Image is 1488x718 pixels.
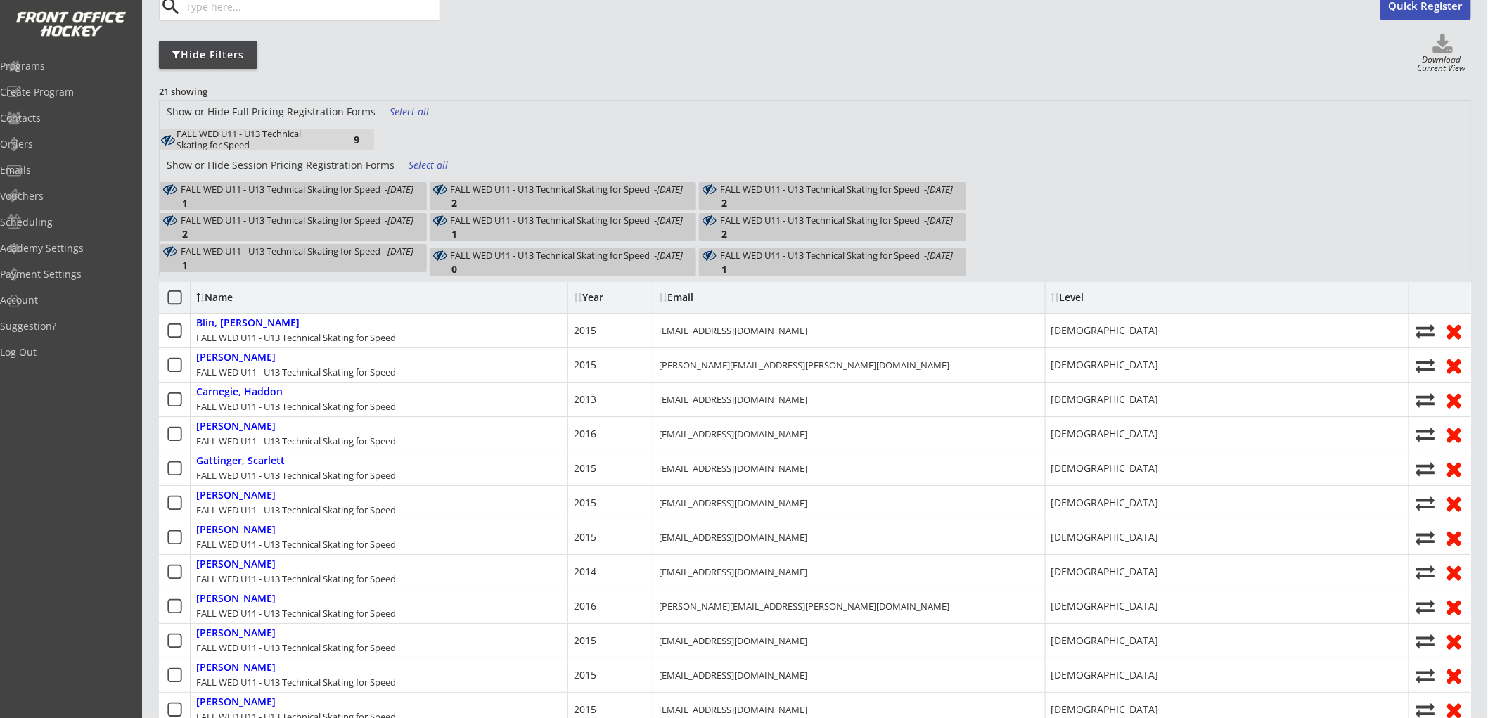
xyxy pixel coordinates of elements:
div: [PERSON_NAME] [196,489,276,501]
button: Remove from roster (no refund) [1443,561,1465,583]
button: Move player [1415,666,1436,685]
div: FALL WED U11 - U13 Technical Skating for Speed [720,213,953,227]
div: FALL WED U11 - U13 Technical Skating for Speed [196,572,396,585]
em: [DATE] [927,214,953,226]
div: 2015 [574,323,596,338]
div: 2016 [574,599,596,613]
div: FALL WED U11 - U13 Technical Skating for Speed - [720,215,953,225]
div: 0 [430,264,458,274]
button: Move player [1415,425,1436,444]
div: [DEMOGRAPHIC_DATA] [1051,565,1159,579]
div: FALL WED U11 - U13 Technical Skating for Speed [177,129,331,150]
img: FOH%20White%20Logo%20Transparent.png [15,11,127,37]
div: FALL WED U11 - U13 Technical Skating for Speed [181,244,413,258]
div: Carnegie, Haddon [196,386,283,398]
div: 2014 [574,565,596,579]
div: [PERSON_NAME] [196,696,276,708]
button: Remove from roster (no refund) [1443,596,1465,617]
div: [EMAIL_ADDRESS][DOMAIN_NAME] [659,669,807,681]
div: [DEMOGRAPHIC_DATA] [1051,703,1159,717]
div: 2015 [574,634,596,648]
div: FALL WED U11 - U13 Technical Skating for Speed [196,366,396,378]
div: FALL WED U11 - U13 Technical Skating for Speed - [720,184,953,194]
div: FALL WED U11 - U13 Technical Skating for Speed [196,641,396,654]
div: 2 [699,198,727,208]
button: Remove from roster (no refund) [1443,423,1465,445]
div: [DEMOGRAPHIC_DATA] [1051,530,1159,544]
div: 1 [699,264,727,274]
em: [DATE] [387,214,413,226]
div: Download Current View [1413,56,1471,75]
div: FALL WED U11 - U13 Technical Skating for Speed - [181,184,413,194]
div: 2015 [574,703,596,717]
div: [EMAIL_ADDRESS][DOMAIN_NAME] [659,462,807,475]
div: FALL WED U11 - U13 Technical Skating for Speed [196,331,396,344]
div: [EMAIL_ADDRESS][DOMAIN_NAME] [659,324,807,337]
div: FALL WED U11 - U13 Technical Skating for Speed [196,504,396,516]
div: FALL WED U11 - U13 Technical Skating for Speed [720,182,953,196]
div: [DEMOGRAPHIC_DATA] [1051,392,1159,406]
div: Blin, [PERSON_NAME] [196,317,300,329]
div: [EMAIL_ADDRESS][DOMAIN_NAME] [659,703,807,716]
div: Select all [409,158,461,172]
div: FALL WED U11 - U13 Technical Skating for Speed - [720,250,953,260]
div: FALL WED U11 - U13 Technical Skating for Speed [181,182,413,196]
button: Click to download full roster. Your browser settings may try to block it, check your security set... [1415,34,1471,56]
div: FALL WED U11 - U13 Technical Skating for Speed [196,469,396,482]
div: 1 [160,259,188,270]
div: 2 [699,229,727,239]
div: FALL WED U11 - U13 Technical Skating for Speed [196,400,396,413]
em: [DATE] [927,183,953,195]
div: [DEMOGRAPHIC_DATA] [1051,668,1159,682]
div: [DEMOGRAPHIC_DATA] [1051,427,1159,441]
div: 1 [160,198,188,208]
button: Remove from roster (no refund) [1443,354,1465,376]
em: [DATE] [387,183,413,195]
div: Level [1051,293,1178,302]
div: 21 showing [159,85,260,98]
button: Move player [1415,597,1436,616]
div: [DEMOGRAPHIC_DATA] [1051,358,1159,372]
button: Remove from roster (no refund) [1443,492,1465,514]
button: Move player [1415,390,1436,409]
button: Move player [1415,563,1436,582]
div: FALL WED U11 - U13 Technical Skating for Speed [451,182,684,196]
button: Move player [1415,321,1436,340]
div: [DEMOGRAPHIC_DATA] [1051,496,1159,510]
button: Move player [1415,494,1436,513]
div: 2 [160,229,188,239]
div: 9 [331,134,359,145]
button: Remove from roster (no refund) [1443,630,1465,652]
div: [EMAIL_ADDRESS][DOMAIN_NAME] [659,531,807,544]
div: 2015 [574,530,596,544]
div: 1 [430,229,458,239]
div: FALL WED U11 - U13 Technical Skating for Speed [196,676,396,688]
div: 2015 [574,496,596,510]
div: FALL WED U11 - U13 Technical Skating for Speed - [451,250,684,260]
div: FALL WED U11 - U13 Technical Skating for Speed [196,435,396,447]
em: [DATE] [658,183,684,195]
div: 2015 [574,668,596,682]
div: [PERSON_NAME] [196,524,276,536]
div: Show or Hide Session Pricing Registration Forms [160,158,402,172]
button: Remove from roster (no refund) [1443,665,1465,686]
div: Email [659,293,785,302]
div: FALL WED U11 - U13 Technical Skating for Speed - [451,184,684,194]
div: [DEMOGRAPHIC_DATA] [1051,323,1159,338]
div: Hide Filters [159,48,257,62]
div: 2016 [574,427,596,441]
button: Remove from roster (no refund) [1443,389,1465,411]
div: Select all [390,105,442,119]
div: 2013 [574,392,596,406]
div: 2 [430,198,458,208]
div: [PERSON_NAME] [196,421,276,432]
div: Name [196,293,311,302]
div: [PERSON_NAME] [196,352,276,364]
div: FALL WED U11 - U13 Technical Skating for Speed - [451,215,684,225]
button: Move player [1415,632,1436,650]
div: FALL WED U11 - U13 Technical Skating for Speed [181,213,413,227]
div: [EMAIL_ADDRESS][DOMAIN_NAME] [659,428,807,440]
div: 2015 [574,358,596,372]
button: Remove from roster (no refund) [1443,458,1465,480]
